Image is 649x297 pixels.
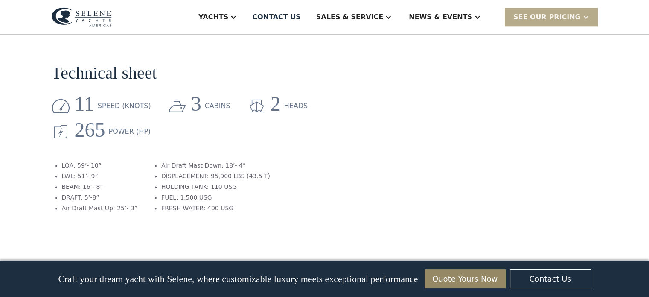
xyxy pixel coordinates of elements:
[316,12,383,22] div: Sales & Service
[98,101,151,111] div: speed (knots)
[198,12,228,22] div: Yachts
[52,259,167,278] h2: Standard options
[62,161,138,170] li: LOA: 59’- 10”
[284,101,308,111] div: heads
[52,7,112,27] img: logo
[271,93,281,115] h2: 2
[75,93,94,115] h2: 11
[161,182,270,191] li: HOLDING TANK: 110 USG
[62,172,138,181] li: LWL: 51’- 9”
[62,193,138,202] li: DRAFT: 5’-8”
[161,204,270,213] li: FRESH WATER: 400 USG
[513,12,581,22] div: SEE Our Pricing
[510,269,591,288] a: Contact Us
[205,101,230,111] div: cabins
[109,126,151,137] div: Power (HP)
[252,12,301,22] div: Contact US
[161,172,270,181] li: DISPLACEMENT: 95,900 LBS (43.5 T)
[409,12,472,22] div: News & EVENTS
[191,93,201,115] h2: 3
[161,161,270,170] li: Air Draft Mast Down: 18’- 4”
[425,269,506,288] a: Quote Yours Now
[75,119,105,141] h2: 265
[52,64,157,82] h2: Technical sheet
[505,8,598,26] div: SEE Our Pricing
[62,182,138,191] li: BEAM: 16’- 8”
[58,273,418,285] p: Craft your dream yacht with Selene, where customizable luxury meets exceptional performance
[161,193,270,202] li: FUEL: 1,500 USG
[62,204,138,213] li: Air Draft Mast Up: 25’- 3”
